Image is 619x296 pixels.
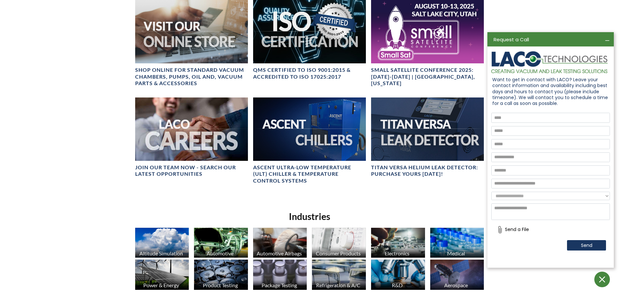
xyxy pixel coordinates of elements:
a: Electronics [371,228,425,260]
div: Product Testing [193,282,247,288]
img: industry_R_D_670x376.jpg [371,260,425,290]
div: Automotive [193,250,247,256]
a: Medical [430,228,484,260]
div: Consumer Products [311,250,365,256]
a: Package Testing [253,260,307,291]
a: Aerospace [430,260,484,291]
img: industry_Electronics_670x376.jpg [371,228,425,258]
a: Automotive [194,228,248,260]
h2: Industries [133,211,487,223]
div: Minimize [603,35,611,43]
img: Artboard_1.jpg [430,260,484,290]
a: TITAN VERSA bannerTITAN VERSA Helium Leak Detector: Purchase Yours [DATE]! [371,97,484,178]
div: Request a Call [491,36,601,43]
img: industry_Auto-Airbag_670x376.jpg [253,228,307,258]
a: Ascent Chiller ImageAscent Ultra-Low Temperature (ULT) Chiller & Temperature Control Systems [253,97,366,185]
div: Aerospace [429,282,484,288]
img: industry_Medical_670x376.jpg [430,228,484,258]
h4: Join our team now - SEARCH OUR LATEST OPPORTUNITIES [135,164,248,178]
img: logo [491,51,608,73]
a: Join our team now - SEARCH OUR LATEST OPPORTUNITIES [135,97,248,178]
div: Package Testing [252,282,306,288]
img: industry_Consumer_670x376.jpg [312,228,366,258]
a: Product Testing [194,260,248,291]
button: Send [567,240,606,251]
img: industry_Power-2_670x376.jpg [135,260,189,290]
h4: Ascent Ultra-Low Temperature (ULT) Chiller & Temperature Control Systems [253,164,366,184]
div: Want to get in contact with LACO? Leave your contact information and availability including best ... [487,75,614,108]
a: Refrigeration & A/C [312,260,366,291]
h4: SHOP ONLINE FOR STANDARD VACUUM CHAMBERS, PUMPS, OIL AND, VACUUM PARTS & ACCESSORIES [135,67,248,87]
a: Automotive Airbags [253,228,307,260]
img: industry_Automotive_670x376.jpg [194,228,248,258]
img: industry_ProductTesting_670x376.jpg [194,260,248,290]
div: Altitude Simulation [134,250,188,256]
h4: Small Satellite Conference 2025: [DATE]-[DATE] | [GEOGRAPHIC_DATA], [US_STATE] [371,67,484,87]
img: industry_Package_670x376.jpg [253,260,307,290]
a: Power & Energy [135,260,189,291]
div: Power & Energy [134,282,188,288]
img: industry_HVAC_670x376.jpg [312,260,366,290]
h4: TITAN VERSA Helium Leak Detector: Purchase Yours [DATE]! [371,164,484,178]
h4: QMS CERTIFIED to ISO 9001:2015 & Accredited to ISO 17025:2017 [253,67,366,80]
a: R&D [371,260,425,291]
div: Automotive Airbags [252,250,306,256]
div: Refrigeration & A/C [311,282,365,288]
div: Medical [429,250,484,256]
div: R&D [370,282,424,288]
a: Consumer Products [312,228,366,260]
img: industry_AltitudeSim_670x376.jpg [135,228,189,258]
a: Altitude Simulation [135,228,189,260]
div: Electronics [370,250,424,256]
